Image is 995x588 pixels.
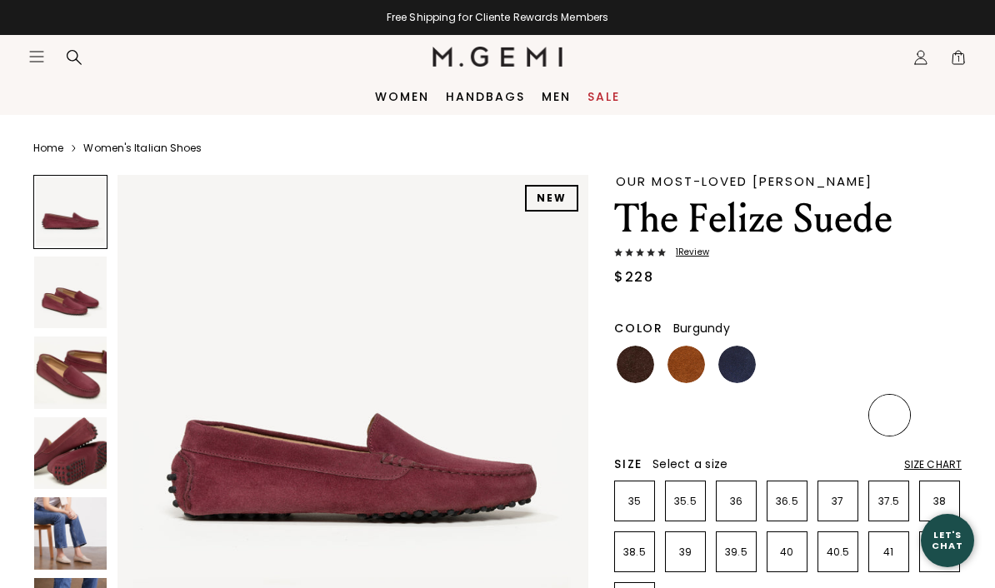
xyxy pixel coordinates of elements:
[769,396,807,434] img: Olive
[614,247,962,261] a: 1Review
[666,495,705,508] p: 35.5
[718,346,756,383] img: Midnight Blue
[525,185,578,212] div: NEW
[921,530,974,551] div: Let's Chat
[767,546,807,559] p: 40
[871,396,908,434] img: Burgundy
[871,346,908,383] img: Black
[614,457,642,471] h2: Size
[666,247,709,257] span: 1 Review
[375,90,429,103] a: Women
[615,546,654,559] p: 38.5
[615,495,654,508] p: 35
[820,396,857,434] img: Sunflower
[617,396,654,434] img: Mushroom
[818,495,857,508] p: 37
[34,336,107,409] img: The Felize Suede
[950,52,967,69] span: 1
[869,546,908,559] p: 41
[667,396,705,434] img: Leopard Print
[83,142,202,155] a: Women's Italian Shoes
[617,346,654,383] img: Chocolate
[34,417,107,490] img: The Felize Suede
[904,458,962,471] div: Size Chart
[767,495,807,508] p: 36.5
[673,320,730,336] span: Burgundy
[922,346,959,383] img: Sunset Red
[717,546,756,559] p: 39.5
[769,346,807,383] img: Latte
[542,90,571,103] a: Men
[587,90,620,103] a: Sale
[818,546,857,559] p: 40.5
[446,90,525,103] a: Handbags
[652,456,727,472] span: Select a size
[920,546,959,559] p: 42
[820,346,857,383] img: Gray
[34,257,107,329] img: The Felize Suede
[28,48,45,65] button: Open site menu
[718,396,756,434] img: Pistachio
[33,142,63,155] a: Home
[869,495,908,508] p: 37.5
[920,495,959,508] p: 38
[616,175,962,187] div: OUR MOST-LOVED [PERSON_NAME]
[34,497,107,570] img: The Felize Suede
[717,495,756,508] p: 36
[614,321,663,335] h2: Color
[667,346,705,383] img: Saddle
[614,267,653,287] div: $228
[666,546,705,559] p: 39
[614,196,962,242] h1: The Felize Suede
[432,47,563,67] img: M.Gemi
